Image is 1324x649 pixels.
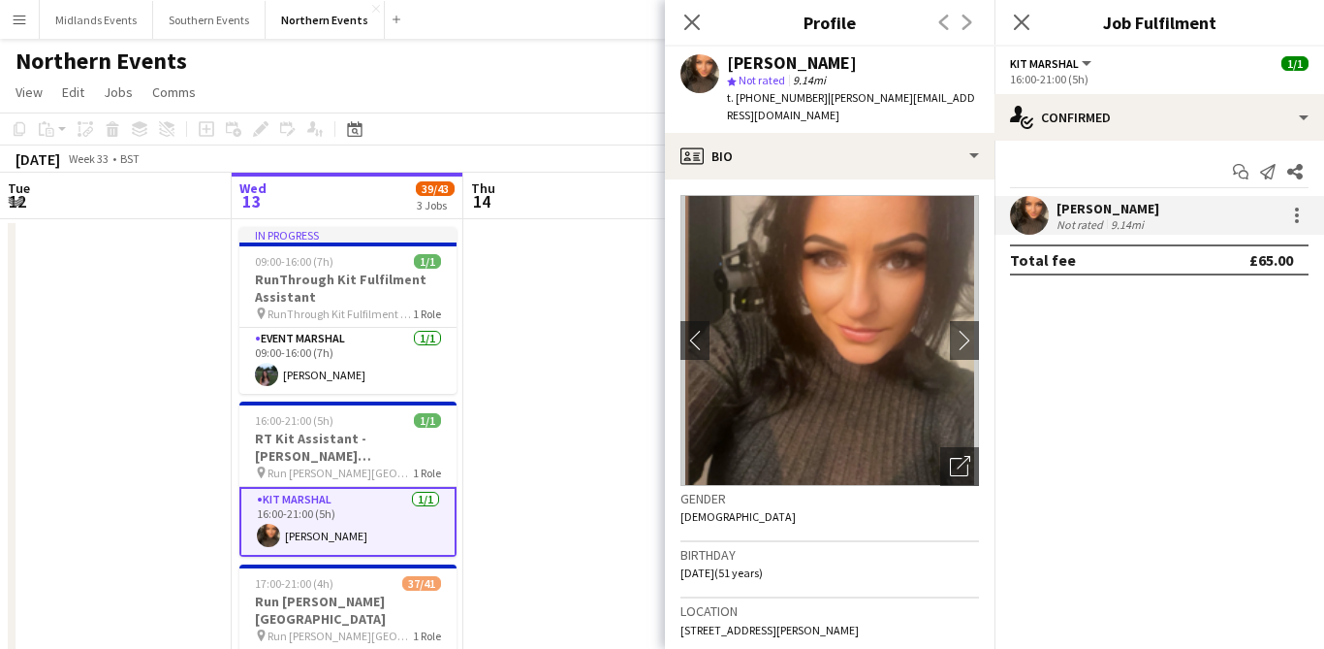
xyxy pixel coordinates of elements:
[16,47,187,76] h1: Northern Events
[268,307,413,321] span: RunThrough Kit Fulfilment Assistant
[8,80,50,105] a: View
[994,94,1324,141] div: Confirmed
[1107,217,1148,232] div: 9.14mi
[239,402,457,557] app-job-card: 16:00-21:00 (5h)1/1RT Kit Assistant - [PERSON_NAME][GEOGRAPHIC_DATA] Run [PERSON_NAME][GEOGRAPHIC...
[402,576,441,591] span: 37/41
[239,227,457,243] div: In progress
[1010,72,1308,86] div: 16:00-21:00 (5h)
[789,73,830,87] span: 9.14mi
[680,623,859,637] span: [STREET_ADDRESS][PERSON_NAME]
[413,307,441,321] span: 1 Role
[96,80,141,105] a: Jobs
[940,447,979,486] div: Open photos pop-in
[680,566,763,580] span: [DATE] (51 years)
[413,629,441,643] span: 1 Role
[268,466,413,480] span: Run [PERSON_NAME][GEOGRAPHIC_DATA]
[40,1,153,39] button: Midlands Events
[416,181,455,196] span: 39/43
[64,151,112,166] span: Week 33
[255,576,333,591] span: 17:00-21:00 (4h)
[153,1,266,39] button: Southern Events
[665,10,994,35] h3: Profile
[5,190,30,212] span: 12
[1056,217,1107,232] div: Not rated
[414,413,441,428] span: 1/1
[54,80,92,105] a: Edit
[994,10,1324,35] h3: Job Fulfilment
[680,602,979,620] h3: Location
[727,90,828,105] span: t. [PHONE_NUMBER]
[268,629,413,643] span: Run [PERSON_NAME][GEOGRAPHIC_DATA]
[413,466,441,480] span: 1 Role
[680,546,979,564] h3: Birthday
[727,54,857,72] div: [PERSON_NAME]
[417,198,454,212] div: 3 Jobs
[680,195,979,486] img: Crew avatar or photo
[239,487,457,557] app-card-role: Kit Marshal1/116:00-21:00 (5h)[PERSON_NAME]
[8,179,30,197] span: Tue
[680,509,796,524] span: [DEMOGRAPHIC_DATA]
[1010,250,1076,270] div: Total fee
[266,1,385,39] button: Northern Events
[739,73,785,87] span: Not rated
[665,133,994,179] div: Bio
[62,83,84,101] span: Edit
[152,83,196,101] span: Comms
[255,254,333,269] span: 09:00-16:00 (7h)
[144,80,204,105] a: Comms
[239,227,457,394] app-job-card: In progress09:00-16:00 (7h)1/1RunThrough Kit Fulfilment Assistant RunThrough Kit Fulfilment Assis...
[680,490,979,507] h3: Gender
[1056,200,1159,217] div: [PERSON_NAME]
[16,83,43,101] span: View
[1249,250,1293,270] div: £65.00
[239,593,457,628] h3: Run [PERSON_NAME][GEOGRAPHIC_DATA]
[236,190,267,212] span: 13
[414,254,441,269] span: 1/1
[120,151,140,166] div: BST
[727,90,975,122] span: | [PERSON_NAME][EMAIL_ADDRESS][DOMAIN_NAME]
[1010,56,1094,71] button: Kit Marshal
[471,179,495,197] span: Thu
[255,413,333,428] span: 16:00-21:00 (5h)
[16,149,60,169] div: [DATE]
[104,83,133,101] span: Jobs
[468,190,495,212] span: 14
[239,430,457,465] h3: RT Kit Assistant - [PERSON_NAME][GEOGRAPHIC_DATA]
[239,179,267,197] span: Wed
[1281,56,1308,71] span: 1/1
[239,271,457,306] h3: RunThrough Kit Fulfilment Assistant
[239,328,457,394] app-card-role: Event Marshal1/109:00-16:00 (7h)[PERSON_NAME]
[1010,56,1079,71] span: Kit Marshal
